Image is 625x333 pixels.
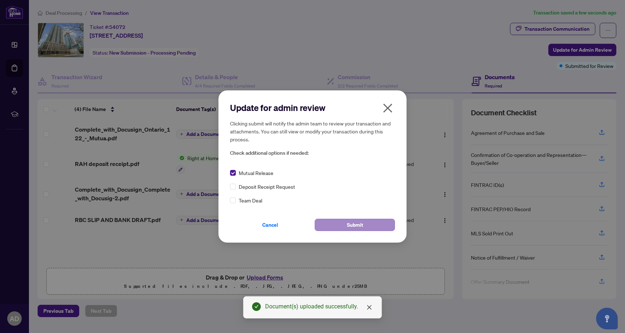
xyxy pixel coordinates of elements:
span: Team Deal [239,196,262,204]
button: Submit [315,219,395,231]
span: close [382,102,394,114]
span: close [366,304,372,310]
span: Submit [347,219,363,231]
span: Mutual Release [239,169,273,177]
span: Cancel [262,219,278,231]
div: Document(s) uploaded successfully. [265,302,373,311]
h5: Clicking submit will notify the admin team to review your transaction and attachments. You can st... [230,119,395,143]
h2: Update for admin review [230,102,395,114]
span: check-circle [252,302,261,311]
span: Check additional options if needed: [230,149,395,157]
span: Deposit Receipt Request [239,183,295,191]
a: Close [365,303,373,311]
button: Cancel [230,219,310,231]
button: Open asap [596,308,618,329]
